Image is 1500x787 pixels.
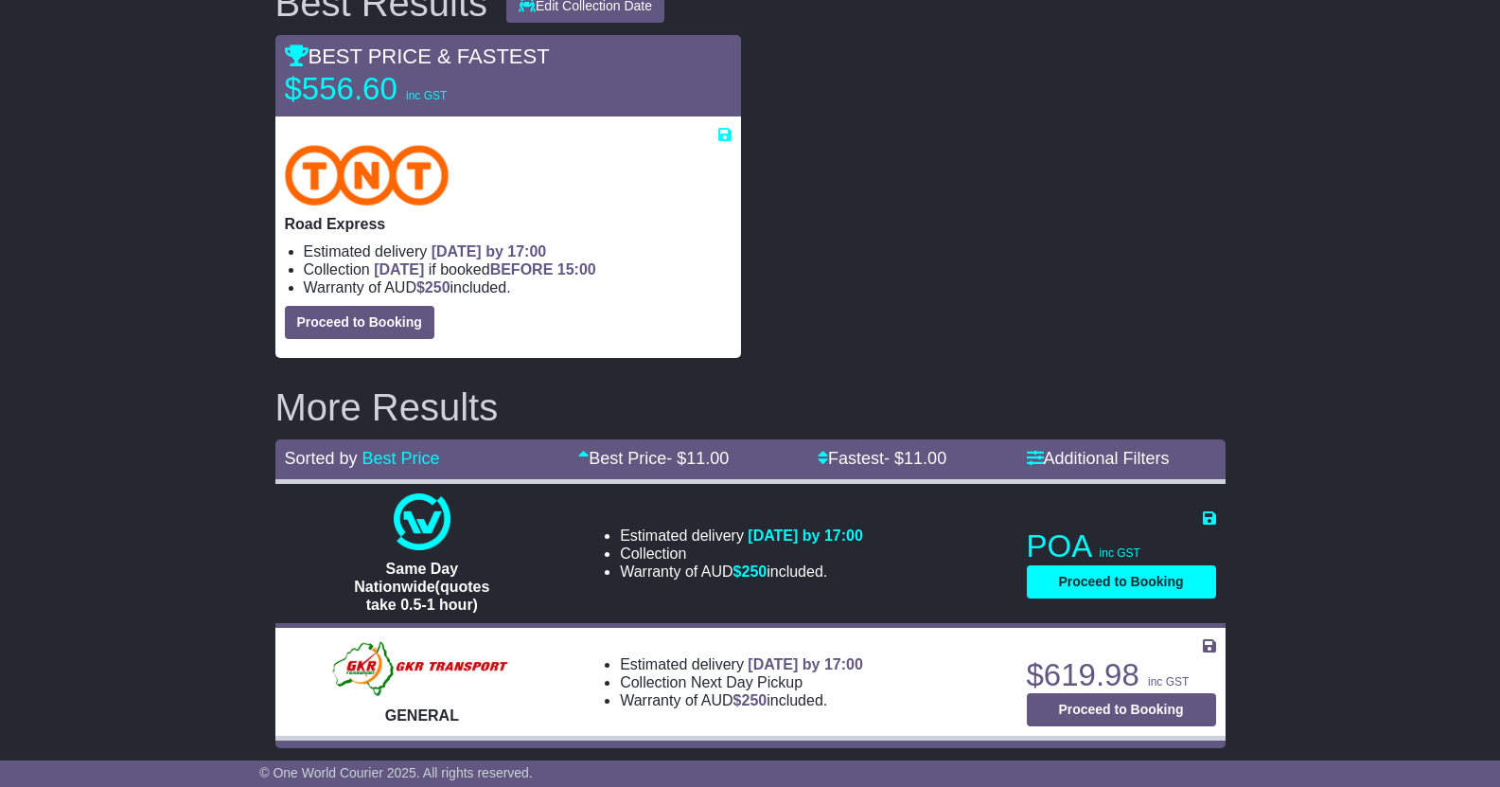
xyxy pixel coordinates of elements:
[304,242,732,260] li: Estimated delivery
[285,449,358,468] span: Sorted by
[818,449,946,468] a: Fastest- $11.00
[331,640,512,697] img: GKR: GENERAL
[1100,546,1140,560] span: inc GST
[304,260,732,278] li: Collection
[620,563,863,581] li: Warranty of AUD included.
[884,449,946,468] span: - $
[259,765,533,780] span: © One World Courier 2025. All rights reserved.
[748,656,863,672] span: [DATE] by 17:00
[742,692,768,708] span: 250
[904,449,946,468] span: 11.00
[374,261,595,277] span: if booked
[285,215,732,233] p: Road Express
[285,145,450,206] img: TNT Domestic: Road Express
[620,527,863,545] li: Estimated delivery
[425,279,450,295] span: 250
[416,279,450,295] span: $
[1027,449,1170,468] a: Additional Filters
[742,563,768,580] span: 250
[748,528,863,544] span: [DATE] by 17:00
[432,243,547,259] span: [DATE] by 17:00
[354,561,489,613] span: Same Day Nationwide(quotes take 0.5-1 hour)
[686,449,729,468] span: 11.00
[406,89,447,102] span: inc GST
[733,692,768,708] span: $
[733,563,768,580] span: $
[620,655,863,673] li: Estimated delivery
[557,261,596,277] span: 15:00
[285,70,521,108] p: $556.60
[1027,565,1216,599] button: Proceed to Booking
[285,45,550,68] span: BEST PRICE & FASTEST
[285,306,434,339] button: Proceed to Booking
[620,545,863,563] li: Collection
[1027,528,1216,565] p: POA
[578,449,729,468] a: Best Price- $11.00
[1148,675,1189,689] span: inc GST
[1027,693,1216,726] button: Proceed to Booking
[620,691,863,709] li: Warranty of AUD included.
[374,261,424,277] span: [DATE]
[362,449,440,468] a: Best Price
[275,386,1226,428] h2: More Results
[490,261,554,277] span: BEFORE
[666,449,729,468] span: - $
[1027,656,1216,694] p: $619.98
[385,707,459,724] span: GENERAL
[620,673,863,691] li: Collection
[691,674,803,690] span: Next Day Pickup
[304,278,732,296] li: Warranty of AUD included.
[394,493,450,550] img: One World Courier: Same Day Nationwide(quotes take 0.5-1 hour)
